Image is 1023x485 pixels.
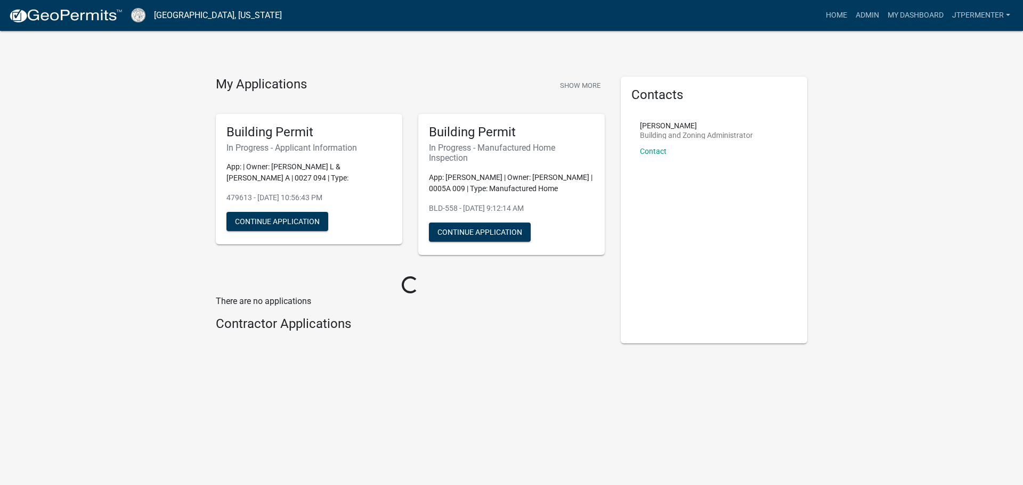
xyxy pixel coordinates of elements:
p: App: [PERSON_NAME] | Owner: [PERSON_NAME] | 0005A 009 | Type: Manufactured Home [429,172,594,194]
button: Continue Application [226,212,328,231]
img: Cook County, Georgia [131,8,145,22]
h4: My Applications [216,77,307,93]
p: There are no applications [216,295,605,308]
h6: In Progress - Applicant Information [226,143,392,153]
wm-workflow-list-section: Contractor Applications [216,316,605,336]
h5: Building Permit [226,125,392,140]
a: My Dashboard [883,5,948,26]
a: Contact [640,147,667,155]
p: Building and Zoning Administrator [640,131,753,139]
button: Continue Application [429,223,531,242]
button: Show More [556,77,605,94]
p: 479613 - [DATE] 10:56:43 PM [226,192,392,203]
h4: Contractor Applications [216,316,605,332]
h5: Building Permit [429,125,594,140]
h5: Contacts [631,87,797,103]
a: jtpermenter [948,5,1014,26]
p: App: | Owner: [PERSON_NAME] L & [PERSON_NAME] A | 0027 094 | Type: [226,161,392,184]
a: Admin [851,5,883,26]
p: [PERSON_NAME] [640,122,753,129]
p: BLD-558 - [DATE] 9:12:14 AM [429,203,594,214]
a: Home [822,5,851,26]
a: [GEOGRAPHIC_DATA], [US_STATE] [154,6,282,24]
h6: In Progress - Manufactured Home Inspection [429,143,594,163]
